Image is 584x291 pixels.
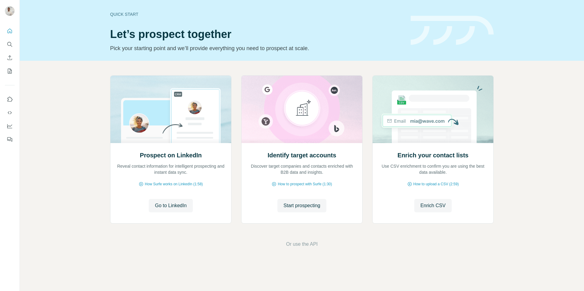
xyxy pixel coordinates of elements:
button: My lists [5,66,15,77]
button: Start prospecting [277,199,326,212]
img: Avatar [5,6,15,16]
span: Start prospecting [283,202,320,209]
span: How to prospect with Surfe (1:30) [278,181,332,187]
button: Or use the API [286,241,318,248]
button: Use Surfe API [5,107,15,118]
button: Search [5,39,15,50]
div: Quick start [110,11,403,17]
button: Go to LinkedIn [149,199,193,212]
h1: Let’s prospect together [110,28,403,40]
p: Use CSV enrichment to confirm you are using the best data available. [379,163,487,175]
button: Feedback [5,134,15,145]
h2: Enrich your contact lists [398,151,468,159]
h2: Prospect on LinkedIn [140,151,202,159]
span: How to upload a CSV (2:59) [413,181,459,187]
span: How Surfe works on LinkedIn (1:58) [145,181,203,187]
button: Enrich CSV [5,52,15,63]
button: Dashboard [5,121,15,132]
img: banner [411,16,494,45]
p: Discover target companies and contacts enriched with B2B data and insights. [248,163,356,175]
button: Use Surfe on LinkedIn [5,94,15,105]
img: Identify target accounts [241,76,363,143]
img: Prospect on LinkedIn [110,76,231,143]
span: Go to LinkedIn [155,202,186,209]
h2: Identify target accounts [268,151,336,159]
button: Quick start [5,26,15,36]
p: Reveal contact information for intelligent prospecting and instant data sync. [116,163,225,175]
span: Enrich CSV [420,202,446,209]
p: Pick your starting point and we’ll provide everything you need to prospect at scale. [110,44,403,53]
button: Enrich CSV [414,199,452,212]
img: Enrich your contact lists [372,76,494,143]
